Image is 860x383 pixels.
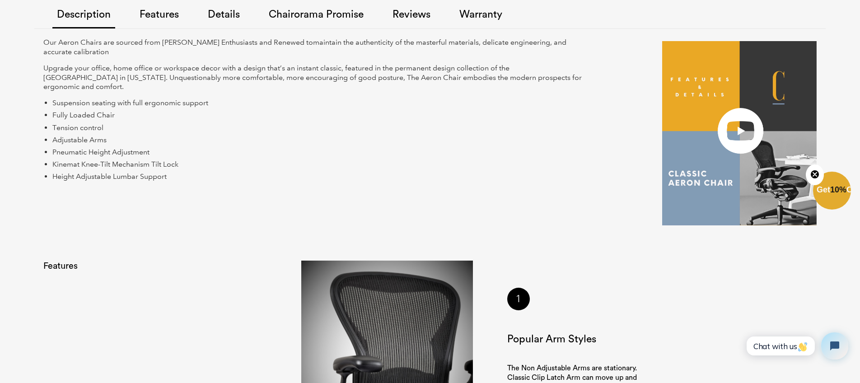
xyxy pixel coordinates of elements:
h2: Features [43,261,121,271]
span: Kinemat Knee-Tilt Mechanism Tilt Lock [52,160,178,168]
span: 10% [830,185,846,194]
span: Our Aeron Chairs are sourced from [PERSON_NAME] Enthusiasts and Renewed to [43,38,313,47]
span: Suspension seating with full ergonomic support [52,98,208,107]
div: 1 [507,288,530,310]
img: OverProject.PNG [662,41,817,225]
span: Height Adjustable Lumbar Support [52,172,167,181]
span: Fully Loaded Chair [52,111,115,119]
div: Get10%OffClose teaser [813,173,851,210]
span: Adjustable Arms [52,135,107,144]
span: Tension control [52,123,103,132]
h3: Popular Arm Styles [507,333,645,346]
button: Close teaser [806,164,824,185]
iframe: Tidio Chat [737,325,856,367]
p: Upgrade your office, home office or workspace decor with a design that’s an instant classic, feat... [43,64,584,92]
span: maintain the authenticity of the masterful materials, delicate engineering, and accurate calibration [43,38,566,56]
span: Get Off [817,185,858,194]
span: Pneumatic Height Adjustment [52,148,150,156]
